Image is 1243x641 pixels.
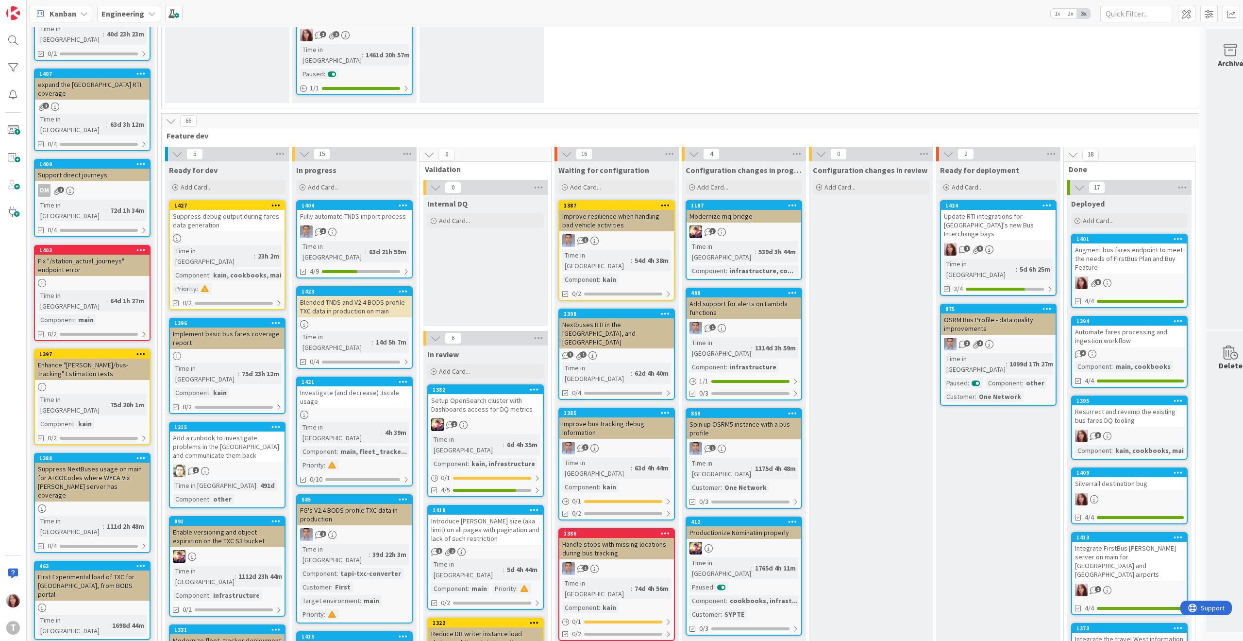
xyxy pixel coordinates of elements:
div: 1/1 [297,82,412,94]
div: Update RTI integrations for [GEOGRAPHIC_DATA]'s new Bus Interchange bays [941,210,1056,240]
span: 1 [977,340,983,346]
a: 875OSRM Bus Profile - data quality improvementsLDTime in [GEOGRAPHIC_DATA]:1099d 17h 27mPaused:Co... [940,304,1057,406]
div: DM [35,184,150,197]
div: Augment bus fares endpoint to meet the needs of FirstBus Plan and Buy Feature [1072,243,1187,274]
span: Add Card... [439,367,470,376]
span: : [372,337,373,347]
div: 875 [941,305,1056,313]
a: 1385Improve bus tracking debug informationLDTime in [GEOGRAPHIC_DATA]:63d 4h 44mComponent:kain0/10/2 [558,408,675,520]
a: 1388Suppress NextBuses usage on main for ATCOCodes where WYCA Vix [PERSON_NAME] server has covera... [34,453,151,553]
span: 0/4 [310,357,319,367]
div: 1427 [174,202,285,209]
div: 1400 [35,160,150,169]
span: : [631,368,632,379]
div: 1395 [1076,398,1187,404]
a: 1382Setup OpenSearch cluster with Dashboards access for DQ metricsVBTime in [GEOGRAPHIC_DATA]:6d ... [427,384,544,497]
span: : [503,439,504,450]
div: Time in [GEOGRAPHIC_DATA] [562,250,631,271]
div: main, fleet_tracke... [338,446,409,457]
span: Kanban [50,8,76,19]
a: 1421Investigate (and decrease) 3scale usageTime in [GEOGRAPHIC_DATA]:4h 39mComponent:main, fleet_... [296,377,413,486]
span: 1 / 1 [699,376,708,386]
div: 498Add support for alerts on Lambda functions [687,289,801,319]
span: : [254,251,255,261]
span: 4 [1080,350,1086,356]
a: 1215Add a runbook to investigate problems in the [GEOGRAPHIC_DATA] and communicate them backVDTim... [169,422,286,508]
div: 859Spin up OSRM5 instance with a bus profile [687,409,801,439]
div: Time in [GEOGRAPHIC_DATA] [300,241,365,262]
div: OSRM Bus Profile - data quality improvements [941,313,1056,335]
div: Component [1075,361,1111,372]
span: Add Card... [824,183,856,191]
a: 1395Resurrect and revamp the existing bus fares DQ toolingKSComponent:kain, cookbooks, main [1071,396,1188,460]
div: Add support for alerts on Lambda functions [687,297,801,319]
div: Time in [GEOGRAPHIC_DATA] [562,457,631,479]
div: 1404Fully automate TNDS import process [297,201,412,223]
div: 1461d 20h 57m [363,50,412,60]
a: 498Add support for alerts on Lambda functionsLDTime in [GEOGRAPHIC_DATA]:1314d 3h 59mComponent:in... [686,288,802,400]
div: Component [1075,445,1111,456]
div: 1388 [39,455,150,462]
img: LD [562,234,575,247]
div: Suppress NextBuses usage on main for ATCOCodes where WYCA Vix [PERSON_NAME] server has coverage [35,463,150,502]
span: 1 [567,351,573,358]
div: 498 [687,289,801,297]
div: Time in [GEOGRAPHIC_DATA] [300,331,372,353]
div: 1395Resurrect and revamp the existing bus fares DQ tooling [1072,397,1187,427]
span: Add Card... [181,183,212,191]
div: Nextbuses RTI in the [GEOGRAPHIC_DATA], and [GEOGRAPHIC_DATA] [559,318,674,348]
div: 875 [945,306,1056,312]
div: 1215 [174,424,285,431]
div: Automate fares processing and ingestion workflow [1072,326,1187,347]
div: Component [173,270,209,280]
div: 1099d 17h 27m [1007,359,1056,369]
div: Component [173,387,209,398]
span: : [324,460,325,470]
div: 1385Improve bus tracking debug information [559,409,674,439]
span: 1 [709,324,716,330]
div: Add a runbook to investigate problems in the [GEOGRAPHIC_DATA] and communicate them back [170,432,285,462]
span: 0/3 [699,388,708,398]
div: LD [559,442,674,454]
span: Add Card... [1083,216,1114,225]
div: 1424Update RTI integrations for [GEOGRAPHIC_DATA]'s new Bus Interchange bays [941,201,1056,240]
span: 0/2 [183,298,192,308]
div: Time in [GEOGRAPHIC_DATA] [173,245,254,267]
div: 1407 [39,70,150,77]
div: 1387 [559,201,674,210]
span: 0/4 [48,225,57,235]
span: 0/2 [572,289,581,299]
div: 63d 4h 44m [632,463,671,473]
span: : [106,205,108,216]
img: KS [300,29,313,41]
div: 1397Enhance "[PERSON_NAME]/bus-tracking" Estimation tests [35,350,150,380]
div: 1187 [691,202,801,209]
span: : [468,458,469,469]
div: Time in [GEOGRAPHIC_DATA] [689,458,751,479]
div: 4h 39m [383,427,409,438]
div: 1423 [302,288,412,295]
div: 1403 [39,247,150,254]
div: Implement basic bus fares coverage report [170,328,285,349]
div: Fix "/station_actual_journeys" endpoint error [35,255,150,276]
div: 1387Improve resilience when handling bad vehicle activities [559,201,674,231]
span: 0/4 [48,139,57,149]
span: 4/4 [1085,296,1094,306]
div: 1397 [35,350,150,359]
a: 1403Fix "/station_actual_journeys" endpoint errorTime in [GEOGRAPHIC_DATA]:64d 1h 27mComponent:ma... [34,245,151,341]
span: 3 [977,245,983,252]
div: 1398 [564,311,674,317]
div: 1394 [1072,317,1187,326]
div: Support direct journeys [35,169,150,181]
b: Engineering [101,9,144,18]
a: 859Spin up OSRM5 instance with a bus profileLDTime in [GEOGRAPHIC_DATA]:1175d 4h 48mCustomer:One ... [686,408,802,509]
div: 1400Support direct journeys [35,160,150,181]
img: Visit kanbanzone.com [6,6,20,20]
div: 1388Suppress NextBuses usage on main for ATCOCodes where WYCA Vix [PERSON_NAME] server has coverage [35,454,150,502]
span: : [631,255,632,266]
div: 1401 [1076,236,1187,243]
div: Investigate (and decrease) 3scale usage [297,386,412,408]
span: : [755,246,756,257]
span: : [365,246,367,257]
span: 2 [964,340,970,346]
